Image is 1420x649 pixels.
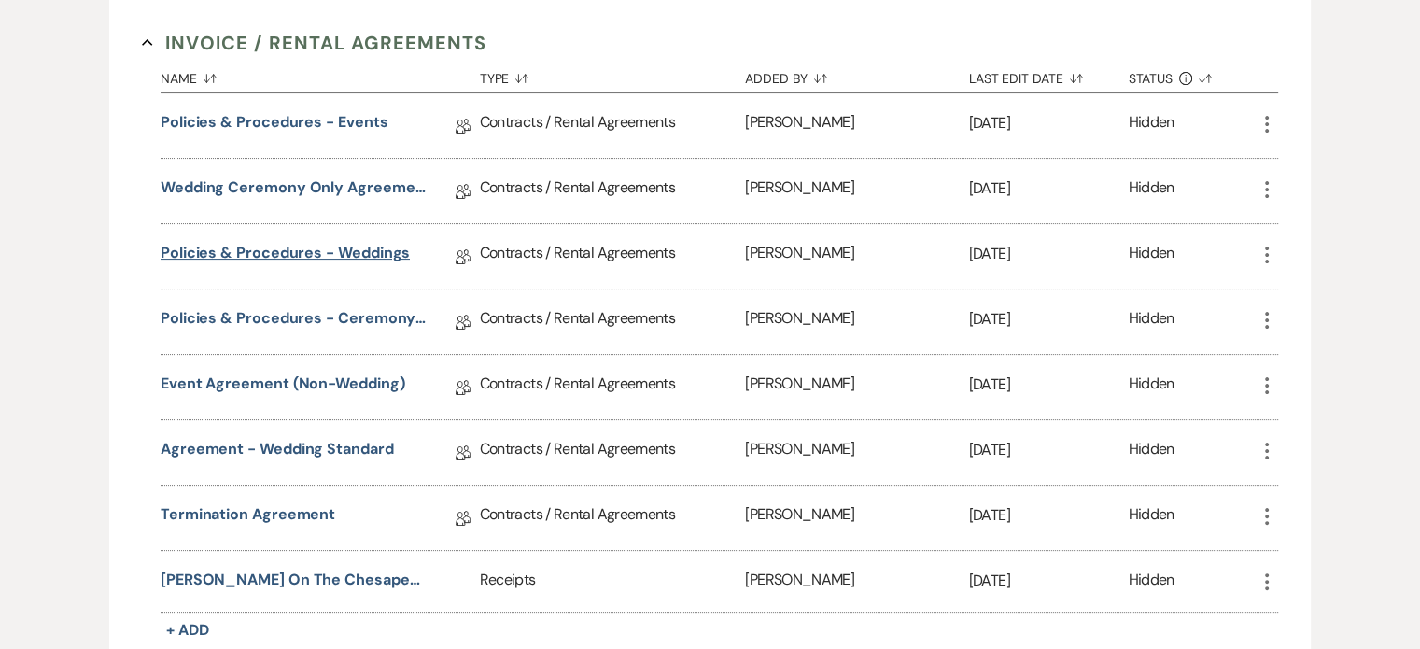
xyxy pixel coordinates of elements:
button: Type [480,57,746,92]
a: Policies & Procedures - Weddings [161,242,410,271]
a: Agreement - Wedding Standard [161,438,394,467]
div: [PERSON_NAME] [745,159,968,223]
span: Status [1128,72,1173,85]
div: Hidden [1128,176,1174,205]
div: Contracts / Rental Agreements [480,289,746,354]
div: Contracts / Rental Agreements [480,420,746,485]
div: Hidden [1128,307,1174,336]
p: [DATE] [969,242,1129,266]
p: [DATE] [969,307,1129,332]
div: Contracts / Rental Agreements [480,355,746,419]
a: Policies & Procedures - Events [161,111,388,140]
button: [PERSON_NAME] on the Chesapeake Receipts [161,569,427,591]
div: Hidden [1128,111,1174,140]
p: [DATE] [969,503,1129,528]
button: Status [1128,57,1256,92]
span: + Add [166,620,209,640]
button: + Add [161,617,215,643]
a: Wedding Ceremony Only Agreement [161,176,427,205]
a: Policies & Procedures - Ceremony Only [161,307,427,336]
div: [PERSON_NAME] [745,93,968,158]
p: [DATE] [969,569,1129,593]
p: [DATE] [969,176,1129,201]
div: Hidden [1128,373,1174,402]
div: Contracts / Rental Agreements [480,224,746,289]
a: Event Agreement (Non-Wedding) [161,373,405,402]
button: Invoice / Rental Agreements [142,29,486,57]
div: Contracts / Rental Agreements [480,159,746,223]
div: Receipts [480,551,746,612]
button: Last Edit Date [969,57,1129,92]
div: [PERSON_NAME] [745,420,968,485]
p: [DATE] [969,438,1129,462]
button: Added By [745,57,968,92]
div: Hidden [1128,242,1174,271]
div: Hidden [1128,503,1174,532]
div: [PERSON_NAME] [745,289,968,354]
div: [PERSON_NAME] [745,486,968,550]
button: Name [161,57,480,92]
div: Contracts / Rental Agreements [480,486,746,550]
a: Termination Agreement [161,503,335,532]
p: [DATE] [969,111,1129,135]
div: [PERSON_NAME] [745,551,968,612]
div: Hidden [1128,438,1174,467]
div: Contracts / Rental Agreements [480,93,746,158]
div: Hidden [1128,569,1174,594]
div: [PERSON_NAME] [745,224,968,289]
div: [PERSON_NAME] [745,355,968,419]
p: [DATE] [969,373,1129,397]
